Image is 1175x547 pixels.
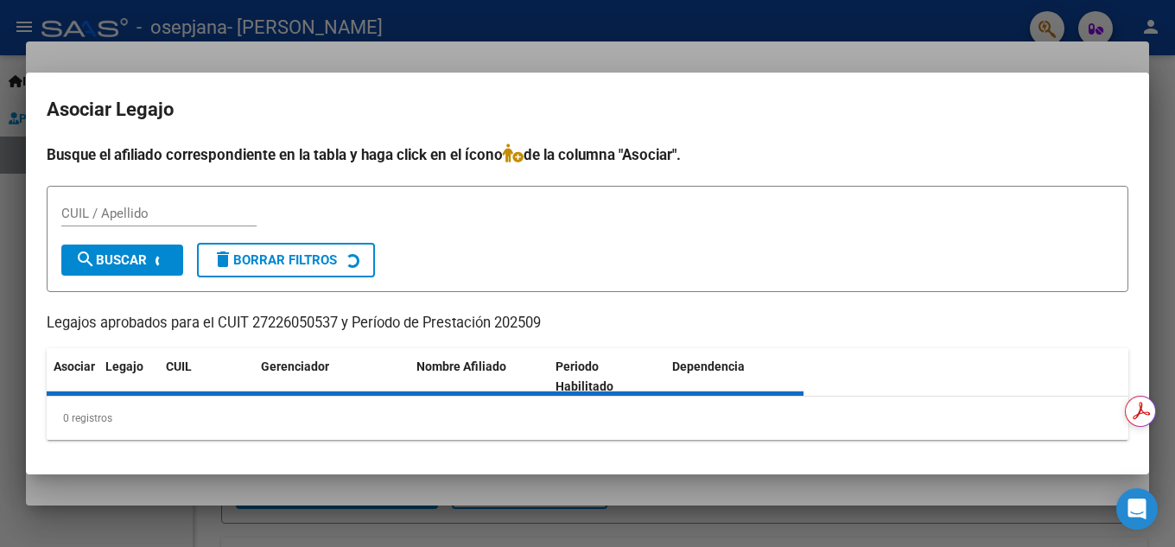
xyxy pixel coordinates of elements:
[254,348,410,405] datatable-header-cell: Gerenciador
[54,359,95,373] span: Asociar
[1116,488,1158,530] div: Open Intercom Messenger
[98,348,159,405] datatable-header-cell: Legajo
[416,359,506,373] span: Nombre Afiliado
[213,252,337,268] span: Borrar Filtros
[197,243,375,277] button: Borrar Filtros
[47,348,98,405] datatable-header-cell: Asociar
[410,348,549,405] datatable-header-cell: Nombre Afiliado
[159,348,254,405] datatable-header-cell: CUIL
[47,397,1128,440] div: 0 registros
[105,359,143,373] span: Legajo
[549,348,665,405] datatable-header-cell: Periodo Habilitado
[75,252,147,268] span: Buscar
[166,359,192,373] span: CUIL
[47,93,1128,126] h2: Asociar Legajo
[47,143,1128,166] h4: Busque el afiliado correspondiente en la tabla y haga click en el ícono de la columna "Asociar".
[665,348,804,405] datatable-header-cell: Dependencia
[672,359,745,373] span: Dependencia
[61,245,183,276] button: Buscar
[556,359,613,393] span: Periodo Habilitado
[75,249,96,270] mat-icon: search
[47,313,1128,334] p: Legajos aprobados para el CUIT 27226050537 y Período de Prestación 202509
[213,249,233,270] mat-icon: delete
[261,359,329,373] span: Gerenciador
